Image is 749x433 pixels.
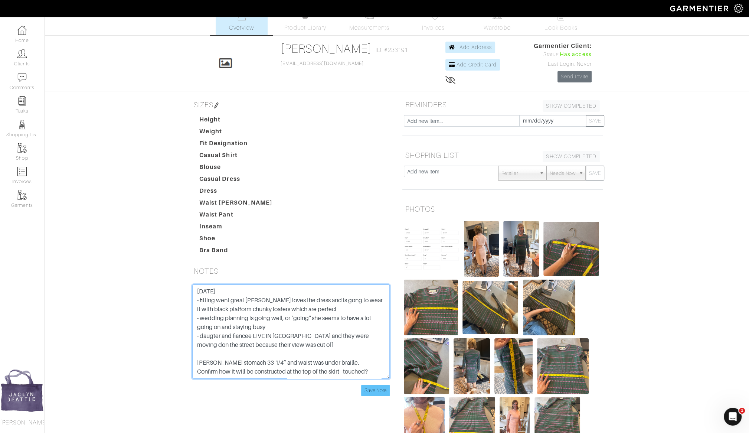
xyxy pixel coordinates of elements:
[739,408,745,414] span: 1
[484,23,510,32] span: Wardrobe
[471,8,523,35] a: Wardrobe
[349,23,390,32] span: Measurements
[17,49,27,58] img: clients-icon-6bae9207a08558b7cb47a8932f037763ab4055f8c8b6bfacd5dc20c3e0201464.png
[194,151,278,163] dt: Casual Shirt
[17,191,27,200] img: garments-icon-b7da505a4dc4fd61783c78ac3ca0ef83fa9d6f193b1c9dc38574b1d14d53ca28.png
[462,281,518,335] img: V9cLLQq1apq99e7DsKVfW1xU
[229,23,254,32] span: Overview
[191,97,391,112] h5: SIZES
[454,338,490,394] img: mS9hLKKPQAL3W71Xh9dW3SzQ
[404,280,458,335] img: jdpntyfayvi7fotfg7w1RC6S
[17,73,27,82] img: comment-icon-a0a6a9ef722e966f86d9cbdc48e553b5cf19dbc54f86b18d962a5391bc8f6eb6.png
[191,264,391,279] h5: NOTES
[343,8,396,35] a: Measurements
[194,246,278,258] dt: Bra Band
[535,8,587,35] a: Look Books
[17,167,27,176] img: orders-icon-0abe47150d42831381b5fb84f609e132dff9fe21cb692f30cb5eec754e2cba89.png
[445,59,500,71] a: Add Credit Card
[503,221,539,277] img: W1DP8FN4ue3CbUCDi5Zc2FAf
[543,222,599,276] img: mxBwJx4Wv6mPz7ShvQjtTDZp
[586,115,604,127] button: SAVE
[422,23,445,32] span: Invoices
[194,163,278,175] dt: Blouse
[534,60,592,68] div: Last Login: Never
[194,139,278,151] dt: Fit Designation
[17,120,27,129] img: stylists-icon-eb353228a002819b7ec25b43dbf5f0378dd9e0616d9560372ff212230b889e62.png
[550,166,576,181] span: Needs Now
[445,42,495,53] a: Add Address
[544,23,578,32] span: Look Books
[557,71,592,82] a: Send Invite
[501,166,536,181] span: Retailer
[543,151,600,162] a: SHOW COMPLETED
[457,62,497,68] span: Add Credit Card
[194,175,278,186] dt: Casual Dress
[404,115,520,127] input: Add new item...
[17,96,27,105] img: reminder-icon-8004d30b9f0a5d33ae49ab947aed9ed385cf756f9e5892f1edd6e32f2345188e.png
[376,46,408,55] span: ID: #233191
[534,42,592,51] span: Garmentier Client:
[17,26,27,35] img: dashboard-icon-dbcd8f5a0b271acd01030246c82b418ddd0df26cd7fceb0bd07c9910d44c42f6.png
[407,8,459,35] a: Invoices
[281,61,364,66] a: [EMAIL_ADDRESS][DOMAIN_NAME]
[194,127,278,139] dt: Weight
[192,284,390,379] textarea: [PERSON_NAME] stomach 33 1/4” and waist was under braille. Confirm how it will be constructed at ...
[194,222,278,234] dt: Inseam
[194,234,278,246] dt: Shoe
[404,338,449,394] img: gxa9bN4GibsuZEQJNaqLvTwk
[216,8,268,35] a: Overview
[213,102,219,108] img: pen-cf24a1663064a2ec1b9c1bd2387e9de7a2fa800b781884d57f21acf72779bad2.png
[279,12,331,32] a: Product Library
[523,280,575,335] img: q7XVKH2hkLf1NBiXALMG6yhR
[194,198,278,210] dt: Waist [PERSON_NAME]
[560,51,592,59] span: Has access
[464,221,499,277] img: g4pd5AKEJngTqWY9M8JbC86K
[404,225,459,272] img: CFFP12iPszUmm1fD43fb9fkg
[494,338,533,394] img: xhME183xEbyCPxf3FTfG7UFR
[666,2,734,15] img: garmentier-logo-header-white-b43fb05a5012e4ada735d5af1a66efaba907eab6374d6393d1fbf88cb4ef424d.png
[281,42,372,55] a: [PERSON_NAME]
[402,97,603,112] h5: REMINDERS
[404,166,498,177] input: Add new item
[459,44,492,50] span: Add Address
[534,51,592,59] div: Status:
[194,186,278,198] dt: Dress
[402,148,603,163] h5: SHOPPING LIST
[284,23,326,32] span: Product Library
[586,166,604,180] button: SAVE
[194,210,278,222] dt: Waist Pant
[543,100,600,112] a: SHOW COMPLETED
[17,143,27,153] img: garments-icon-b7da505a4dc4fd61783c78ac3ca0ef83fa9d6f193b1c9dc38574b1d14d53ca28.png
[402,202,603,216] h5: PHOTOS
[194,115,278,127] dt: Height
[361,385,390,396] input: Save Note
[537,338,589,394] img: qnf2QQVNjWLyawKqcw7eDBt8
[724,408,742,426] iframe: Intercom live chat
[734,4,743,13] img: gear-icon-white-bd11855cb880d31180b6d7d6211b90ccbf57a29d726f0c71d8c61bd08dd39cc2.png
